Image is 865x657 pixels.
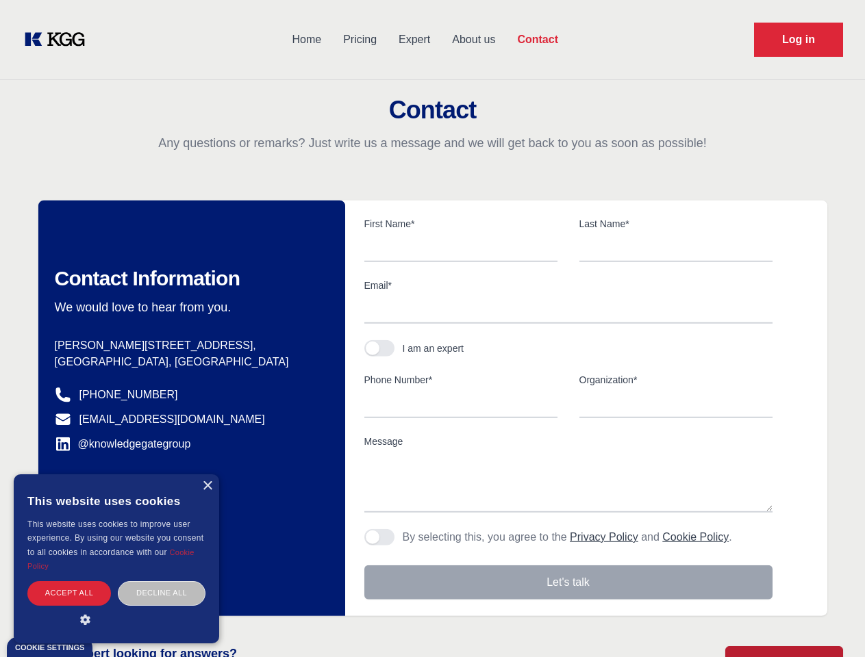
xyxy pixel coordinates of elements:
[55,337,323,354] p: [PERSON_NAME][STREET_ADDRESS],
[22,29,96,51] a: KOL Knowledge Platform: Talk to Key External Experts (KEE)
[27,581,111,605] div: Accept all
[79,387,178,403] a: [PHONE_NUMBER]
[388,22,441,57] a: Expert
[27,485,205,517] div: This website uses cookies
[79,411,265,428] a: [EMAIL_ADDRESS][DOMAIN_NAME]
[55,354,323,370] p: [GEOGRAPHIC_DATA], [GEOGRAPHIC_DATA]
[15,644,84,652] div: Cookie settings
[16,96,849,124] h2: Contact
[579,373,773,387] label: Organization*
[797,591,865,657] iframe: Chat Widget
[27,548,195,570] a: Cookie Policy
[118,581,205,605] div: Decline all
[55,436,191,452] a: @knowledgegategroup
[441,22,506,57] a: About us
[506,22,569,57] a: Contact
[364,373,557,387] label: Phone Number*
[202,481,212,491] div: Close
[364,217,557,231] label: First Name*
[364,279,773,292] label: Email*
[579,217,773,231] label: Last Name*
[16,135,849,151] p: Any questions or remarks? Just write us a message and we will get back to you as soon as possible!
[364,565,773,600] button: Let's talk
[754,23,843,57] a: Request Demo
[570,531,638,543] a: Privacy Policy
[364,435,773,448] label: Message
[332,22,388,57] a: Pricing
[27,519,203,557] span: This website uses cookies to improve user experience. By using our website you consent to all coo...
[403,529,732,545] p: By selecting this, you agree to the and .
[403,342,464,355] div: I am an expert
[281,22,332,57] a: Home
[55,266,323,291] h2: Contact Information
[55,299,323,315] p: We would love to hear from you.
[662,531,729,543] a: Cookie Policy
